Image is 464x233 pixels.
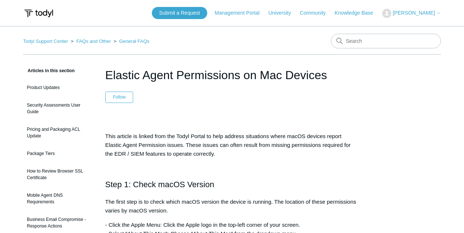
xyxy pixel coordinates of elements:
[23,68,74,73] span: Articles in this section
[23,81,94,95] a: Product Updates
[76,38,111,44] a: FAQs and Other
[112,38,150,44] li: General FAQs
[105,178,359,191] h2: Step 1: Check macOS Version
[23,122,94,143] a: Pricing and Packaging ACL Update
[69,38,112,44] li: FAQs and Other
[23,7,54,20] img: Todyl Support Center Help Center home page
[105,197,359,215] p: The first step is to check which macOS version the device is running. The location of these permi...
[119,38,149,44] a: General FAQs
[105,132,359,158] p: This article is linked from the Todyl Portal to help address situations where macOS devices repor...
[215,9,267,17] a: Management Portal
[331,34,441,48] input: Search
[152,7,207,19] a: Submit a Request
[393,10,435,16] span: [PERSON_NAME]
[105,66,359,84] h1: Elastic Agent Permissions on Mac Devices
[300,9,333,17] a: Community
[23,147,94,160] a: Package Tiers
[23,212,94,233] a: Business Email Compromise - Response Actions
[23,98,94,119] a: Security Assessments User Guide
[23,164,94,185] a: How to Review Browser SSL Certificate
[23,188,94,209] a: Mobile Agent DNS Requirements
[382,9,441,18] button: [PERSON_NAME]
[23,38,68,44] a: Todyl Support Center
[23,38,69,44] li: Todyl Support Center
[335,9,380,17] a: Knowledge Base
[105,92,134,103] button: Follow Article
[268,9,298,17] a: University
